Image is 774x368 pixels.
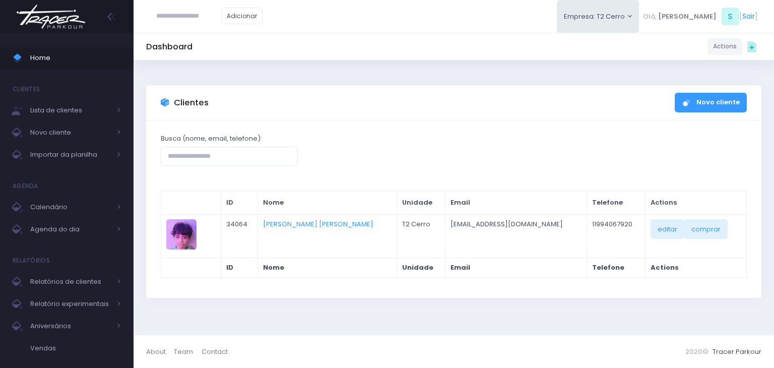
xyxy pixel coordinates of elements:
[146,342,174,361] a: About
[675,93,747,112] a: Novo cliente
[643,12,657,22] span: Olá,
[713,347,761,356] a: Tracer Parkour
[639,5,761,28] div: [ ]
[13,251,50,271] h4: Relatórios
[742,11,755,22] a: Sair
[651,219,684,238] a: editar
[445,191,587,215] th: Email
[587,191,646,215] th: Telefone
[685,347,708,356] span: 2020©
[658,12,717,22] span: [PERSON_NAME]
[684,219,728,238] a: comprar
[174,98,209,108] h3: Clientes
[257,191,397,215] th: Nome
[30,51,121,65] span: Home
[30,148,111,161] span: Importar da planilha
[397,258,445,278] th: Unidade
[222,8,263,24] a: Adicionar
[30,223,111,236] span: Agenda do dia
[587,214,646,258] td: 11994067920
[30,104,111,117] span: Lista de clientes
[263,219,373,229] a: [PERSON_NAME] [PERSON_NAME]
[257,258,397,278] th: Nome
[397,191,445,215] th: Unidade
[30,275,111,288] span: Relatórios de clientes
[722,8,739,25] span: S
[445,258,587,278] th: Email
[30,201,111,214] span: Calendário
[646,191,747,215] th: Actions
[587,258,646,278] th: Telefone
[397,214,445,258] td: T2 Cerro
[174,342,201,361] a: Team
[707,38,742,55] a: Actions
[221,214,257,258] td: 34064
[13,79,40,99] h4: Clientes
[202,342,228,361] a: Contact
[221,191,257,215] th: ID
[30,126,111,139] span: Novo cliente
[221,258,257,278] th: ID
[161,134,262,144] label: Busca (nome, email, telefone):
[146,42,192,52] h5: Dashboard
[445,214,587,258] td: [EMAIL_ADDRESS][DOMAIN_NAME]
[646,258,747,278] th: Actions
[30,297,111,311] span: Relatório experimentais
[30,342,121,355] span: Vendas
[30,320,111,333] span: Aniversários
[13,176,38,196] h4: Agenda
